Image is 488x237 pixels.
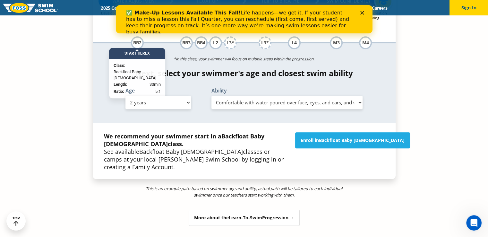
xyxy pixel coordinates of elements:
[211,88,363,93] label: Ability
[93,55,396,64] p: *In this class, your swimmer will focus on multiple steps within the progression.
[295,132,410,148] a: Enroll inBackfloat Baby [DEMOGRAPHIC_DATA]
[139,148,243,155] span: Backfloat Baby [DEMOGRAPHIC_DATA]
[144,185,344,198] p: This is an example path based on swimmer age and ability, actual path will be tailored to each in...
[114,68,161,81] span: Backfloat Baby [DEMOGRAPHIC_DATA]
[95,5,135,11] a: 2025 Calendar
[135,5,162,11] a: Schools
[147,51,150,56] span: X
[366,5,393,11] a: Careers
[116,5,372,33] iframe: Intercom live chat banner
[13,216,20,226] div: TOP
[195,36,208,49] div: BB4
[10,4,236,30] div: Life happens—we get it. If your student has to miss a lesson this Fall Quarter, you can reschedul...
[3,3,58,13] img: FOSS Swim School Logo
[330,36,343,49] div: M3
[189,210,300,226] div: More about the Progression →
[319,137,405,143] span: Backfloat Baby [DEMOGRAPHIC_DATA]
[244,6,251,10] div: Close
[278,5,346,11] a: Swim Like [PERSON_NAME]
[131,36,144,49] div: BB2
[104,132,289,171] p: See available classes or camps at your local [PERSON_NAME] Swim School by logging in or creating ...
[359,36,372,49] div: M4
[180,36,193,49] div: BB3
[346,5,366,11] a: Blog
[150,81,161,87] span: 30min
[114,82,127,86] strong: Length:
[104,132,264,148] span: Backfloat Baby [DEMOGRAPHIC_DATA]
[10,4,125,11] b: ✅ Make-Up Lessons Available This Fall!
[218,5,278,11] a: About [PERSON_NAME]
[125,88,191,93] label: Age
[114,63,125,68] strong: Class:
[209,36,222,49] div: L2
[93,69,396,78] h4: Next, select your swimmer's age and closest swim ability
[229,215,262,221] span: Learn-To-Swim
[466,215,482,231] iframe: Intercom live chat
[109,48,165,59] div: Start Here
[288,36,301,49] div: L4
[104,132,264,148] strong: We recommend your swimmer start in a class.
[162,5,218,11] a: Swim Path® Program
[114,89,124,94] strong: Ratio:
